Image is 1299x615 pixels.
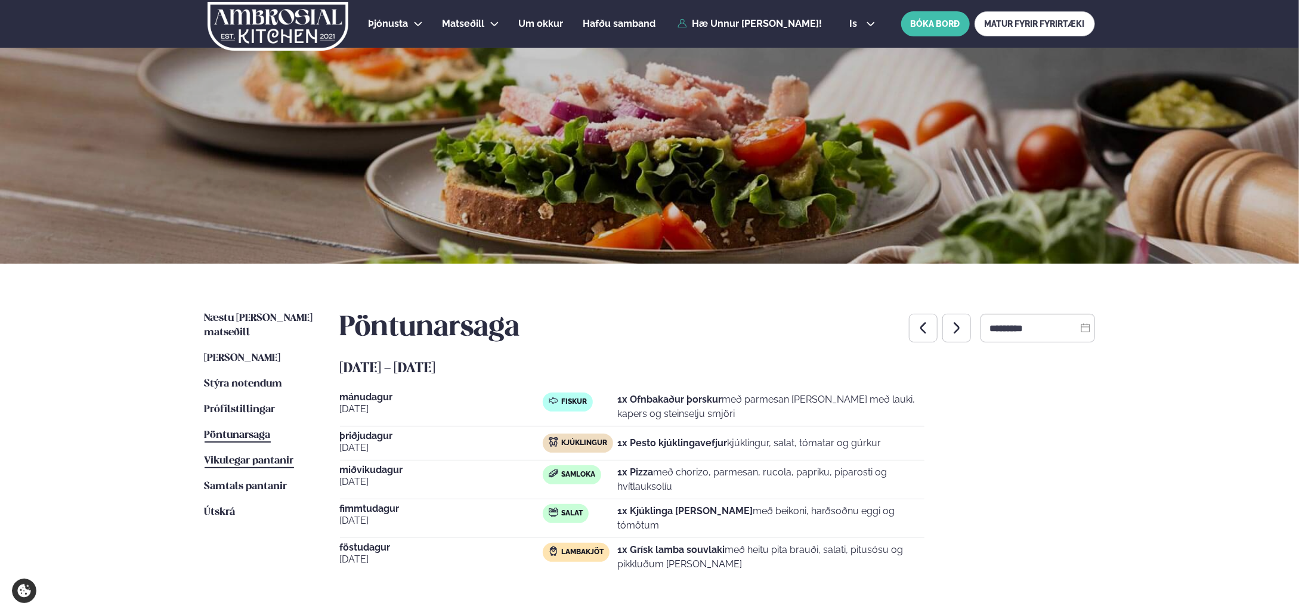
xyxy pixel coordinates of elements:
[205,507,236,517] span: Útskrá
[617,437,727,449] strong: 1x Pesto kjúklingavefjur
[205,430,271,440] span: Pöntunarsaga
[205,505,236,520] a: Útskrá
[340,465,543,475] span: miðvikudagur
[901,11,970,36] button: BÓKA BORÐ
[549,469,558,478] img: sandwich-new-16px.svg
[561,438,607,448] span: Kjúklingur
[340,402,543,416] span: [DATE]
[205,480,287,494] a: Samtals pantanir
[340,552,543,567] span: [DATE]
[205,481,287,492] span: Samtals pantanir
[369,18,409,29] span: Þjónusta
[205,404,276,415] span: Prófílstillingar
[549,396,558,406] img: fish.svg
[340,475,543,489] span: [DATE]
[617,543,924,571] p: með heitu pita brauði, salati, pitusósu og pikkluðum [PERSON_NAME]
[205,311,316,340] a: Næstu [PERSON_NAME] matseðill
[549,437,558,447] img: chicken.svg
[205,403,276,417] a: Prófílstillingar
[205,456,294,466] span: Vikulegar pantanir
[549,508,558,517] img: salad.svg
[617,436,881,450] p: kjúklingur, salat, tómatar og gúrkur
[975,11,1095,36] a: MATUR FYRIR FYRIRTÆKI
[583,18,656,29] span: Hafðu samband
[678,18,822,29] a: Hæ Unnur [PERSON_NAME]!
[340,311,520,345] h2: Pöntunarsaga
[207,2,350,51] img: logo
[205,379,283,389] span: Stýra notendum
[849,19,861,29] span: is
[443,17,485,31] a: Matseðill
[617,504,924,533] p: með beikoni, harðsoðnu eggi og tómötum
[617,393,924,421] p: með parmesan [PERSON_NAME] með lauki, kapers og steinselju smjöri
[205,351,281,366] a: [PERSON_NAME]
[519,18,564,29] span: Um okkur
[617,505,753,517] strong: 1x Kjúklinga [PERSON_NAME]
[561,509,583,518] span: Salat
[205,377,283,391] a: Stýra notendum
[369,17,409,31] a: Þjónusta
[340,431,543,441] span: þriðjudagur
[549,546,558,556] img: Lamb.svg
[340,359,1095,378] h5: [DATE] - [DATE]
[340,504,543,514] span: fimmtudagur
[340,441,543,455] span: [DATE]
[617,466,653,478] strong: 1x Pizza
[205,428,271,443] a: Pöntunarsaga
[340,543,543,552] span: föstudagur
[205,353,281,363] span: [PERSON_NAME]
[561,548,604,557] span: Lambakjöt
[340,393,543,402] span: mánudagur
[519,17,564,31] a: Um okkur
[617,394,722,405] strong: 1x Ofnbakaður þorskur
[617,544,725,555] strong: 1x Grísk lamba souvlaki
[12,579,36,603] a: Cookie settings
[840,19,884,29] button: is
[561,470,595,480] span: Samloka
[205,454,294,468] a: Vikulegar pantanir
[340,514,543,528] span: [DATE]
[617,465,924,494] p: með chorizo, parmesan, rucola, papriku, piparosti og hvítlauksolíu
[205,313,313,338] span: Næstu [PERSON_NAME] matseðill
[583,17,656,31] a: Hafðu samband
[443,18,485,29] span: Matseðill
[561,397,587,407] span: Fiskur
